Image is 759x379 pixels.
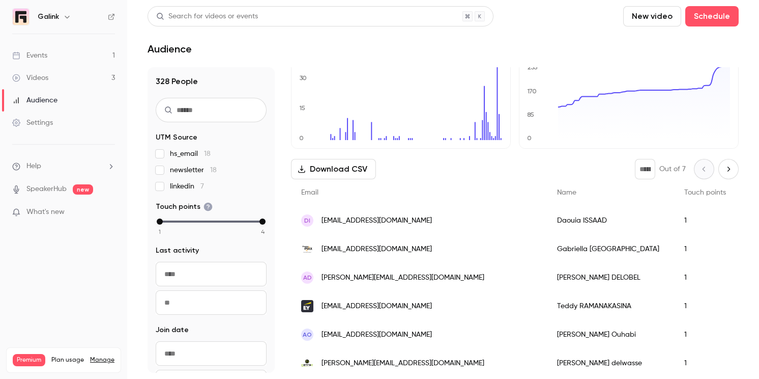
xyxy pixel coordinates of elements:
[73,184,93,195] span: new
[322,273,484,283] span: [PERSON_NAME][EMAIL_ADDRESS][DOMAIN_NAME]
[12,95,57,105] div: Audience
[12,50,47,61] div: Events
[170,181,204,192] span: linkedin
[156,290,267,315] input: To
[659,164,686,174] p: Out of 7
[527,111,534,118] text: 85
[156,262,267,286] input: From
[170,149,211,159] span: hs_email
[299,104,305,112] text: 15
[528,64,538,71] text: 255
[300,74,307,82] text: 30
[210,167,217,174] span: 18
[322,301,432,312] span: [EMAIL_ADDRESS][DOMAIN_NAME]
[301,243,313,255] img: energy-pool.eu
[156,325,189,335] span: Join date
[557,189,576,196] span: Name
[204,150,211,157] span: 18
[527,88,537,95] text: 170
[12,161,115,172] li: help-dropdown-opener
[301,357,313,369] img: cetrac.io
[322,244,432,255] span: [EMAIL_ADDRESS][DOMAIN_NAME]
[103,208,115,217] iframe: Noticeable Trigger
[685,6,739,26] button: Schedule
[12,118,53,128] div: Settings
[13,354,45,366] span: Premium
[259,219,266,225] div: max
[51,356,84,364] span: Plan usage
[322,358,484,369] span: [PERSON_NAME][EMAIL_ADDRESS][DOMAIN_NAME]
[527,134,532,142] text: 0
[674,349,736,377] div: 1
[200,183,204,190] span: 7
[547,349,674,377] div: [PERSON_NAME] delwasse
[299,134,304,142] text: 0
[26,161,41,172] span: Help
[90,356,114,364] a: Manage
[322,215,432,226] span: [EMAIL_ADDRESS][DOMAIN_NAME]
[26,207,65,218] span: What's new
[301,300,313,312] img: fr.ey.com
[674,292,736,320] div: 1
[159,227,161,236] span: 1
[684,189,726,196] span: Touch points
[674,206,736,235] div: 1
[547,206,674,235] div: Daouia ISSAAD
[547,320,674,349] div: [PERSON_NAME] Ouhabi
[26,184,67,195] a: SpeakerHub
[157,219,163,225] div: min
[303,330,312,339] span: AO
[304,216,310,225] span: DI
[38,12,59,22] h6: Galink
[291,159,376,179] button: Download CSV
[156,132,197,143] span: UTM Source
[12,73,48,83] div: Videos
[674,320,736,349] div: 1
[303,273,312,282] span: AD
[322,330,432,340] span: [EMAIL_ADDRESS][DOMAIN_NAME]
[623,6,681,26] button: New video
[547,235,674,263] div: Gabriella [GEOGRAPHIC_DATA]
[301,189,318,196] span: Email
[156,341,267,366] input: From
[674,235,736,263] div: 1
[156,75,267,88] h1: 328 People
[156,246,199,256] span: Last activity
[13,9,29,25] img: Galink
[718,159,739,179] button: Next page
[156,11,258,22] div: Search for videos or events
[156,202,213,212] span: Touch points
[674,263,736,292] div: 1
[170,165,217,175] span: newsletter
[547,263,674,292] div: [PERSON_NAME] DELOBEL
[148,43,192,55] h1: Audience
[547,292,674,320] div: Teddy RAMANAKASINA
[261,227,265,236] span: 4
